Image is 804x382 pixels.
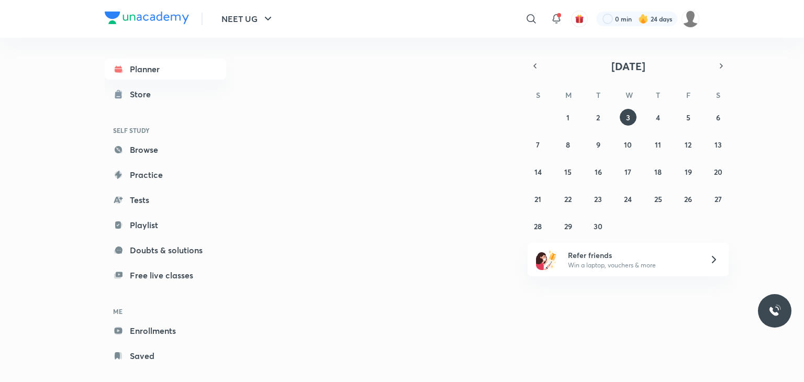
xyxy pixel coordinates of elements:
[594,194,602,204] abbr: September 23, 2025
[716,113,720,122] abbr: September 6, 2025
[530,190,546,207] button: September 21, 2025
[530,218,546,234] button: September 28, 2025
[130,88,157,100] div: Store
[656,90,660,100] abbr: Thursday
[590,163,607,180] button: September 16, 2025
[105,164,226,185] a: Practice
[530,136,546,153] button: September 7, 2025
[590,109,607,126] button: September 2, 2025
[650,136,666,153] button: September 11, 2025
[710,136,727,153] button: September 13, 2025
[105,240,226,261] a: Doubts & solutions
[105,139,226,160] a: Browse
[105,345,226,366] a: Saved
[105,12,189,27] a: Company Logo
[620,136,636,153] button: September 10, 2025
[650,163,666,180] button: September 18, 2025
[534,194,541,204] abbr: September 21, 2025
[536,90,540,100] abbr: Sunday
[566,113,569,122] abbr: September 1, 2025
[684,194,692,204] abbr: September 26, 2025
[626,113,630,122] abbr: September 3, 2025
[105,59,226,80] a: Planner
[215,8,281,29] button: NEET UG
[654,194,662,204] abbr: September 25, 2025
[594,221,602,231] abbr: September 30, 2025
[560,136,576,153] button: September 8, 2025
[620,190,636,207] button: September 24, 2025
[682,10,699,28] img: Tanya Kumari
[542,59,714,73] button: [DATE]
[568,261,697,270] p: Win a laptop, vouchers & more
[568,250,697,261] h6: Refer friends
[575,14,584,24] img: avatar
[105,265,226,286] a: Free live classes
[611,59,645,73] span: [DATE]
[534,221,542,231] abbr: September 28, 2025
[560,109,576,126] button: September 1, 2025
[686,90,690,100] abbr: Friday
[685,140,691,150] abbr: September 12, 2025
[560,190,576,207] button: September 22, 2025
[624,140,632,150] abbr: September 10, 2025
[590,190,607,207] button: September 23, 2025
[655,140,661,150] abbr: September 11, 2025
[105,189,226,210] a: Tests
[710,163,727,180] button: September 20, 2025
[654,167,662,177] abbr: September 18, 2025
[590,218,607,234] button: September 30, 2025
[620,109,636,126] button: September 3, 2025
[624,167,631,177] abbr: September 17, 2025
[105,12,189,24] img: Company Logo
[680,136,697,153] button: September 12, 2025
[680,190,697,207] button: September 26, 2025
[686,113,690,122] abbr: September 5, 2025
[710,190,727,207] button: September 27, 2025
[714,140,722,150] abbr: September 13, 2025
[105,121,226,139] h6: SELF STUDY
[565,90,572,100] abbr: Monday
[596,113,600,122] abbr: September 2, 2025
[596,90,600,100] abbr: Tuesday
[680,109,697,126] button: September 5, 2025
[638,14,649,24] img: streak
[571,10,588,27] button: avatar
[714,167,722,177] abbr: September 20, 2025
[105,215,226,235] a: Playlist
[650,109,666,126] button: September 4, 2025
[566,140,570,150] abbr: September 8, 2025
[105,320,226,341] a: Enrollments
[620,163,636,180] button: September 17, 2025
[624,194,632,204] abbr: September 24, 2025
[768,305,781,317] img: ttu
[530,163,546,180] button: September 14, 2025
[626,90,633,100] abbr: Wednesday
[710,109,727,126] button: September 6, 2025
[564,194,572,204] abbr: September 22, 2025
[595,167,602,177] abbr: September 16, 2025
[714,194,722,204] abbr: September 27, 2025
[596,140,600,150] abbr: September 9, 2025
[716,90,720,100] abbr: Saturday
[560,163,576,180] button: September 15, 2025
[105,302,226,320] h6: ME
[105,84,226,105] a: Store
[564,167,572,177] abbr: September 15, 2025
[536,140,540,150] abbr: September 7, 2025
[680,163,697,180] button: September 19, 2025
[564,221,572,231] abbr: September 29, 2025
[590,136,607,153] button: September 9, 2025
[685,167,692,177] abbr: September 19, 2025
[650,190,666,207] button: September 25, 2025
[534,167,542,177] abbr: September 14, 2025
[536,249,557,270] img: referral
[560,218,576,234] button: September 29, 2025
[656,113,660,122] abbr: September 4, 2025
